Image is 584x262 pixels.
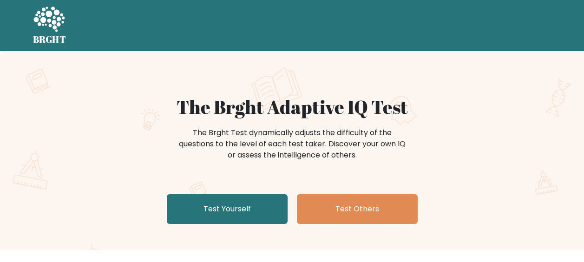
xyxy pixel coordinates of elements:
[33,34,66,45] h5: BRGHT
[33,4,66,47] a: BRGHT
[176,127,408,161] div: The Brght Test dynamically adjusts the difficulty of the questions to the level of each test take...
[66,96,519,118] h1: The Brght Adaptive IQ Test
[167,194,288,224] a: Test Yourself
[297,194,418,224] a: Test Others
